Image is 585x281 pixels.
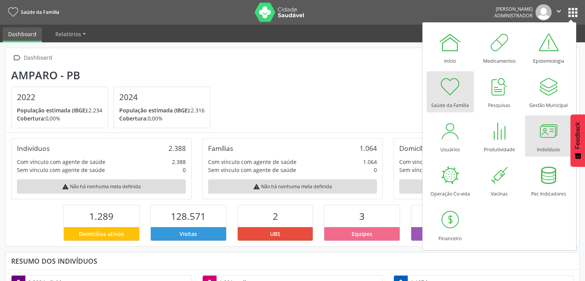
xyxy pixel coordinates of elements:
span: UBS [270,230,280,238]
i: warning [253,183,260,190]
div: Indivíduos [17,144,50,152]
a: Início [427,27,474,68]
span: Feedback [574,122,581,149]
div: Amparo - PB [11,69,216,82]
a: Saúde da Família [5,6,59,18]
span: Domicílios ativos [79,230,124,238]
div: 0 [374,166,377,174]
a: Vacinas [476,160,523,201]
img: img [535,4,552,20]
a: Gestão Municipal [525,71,572,112]
span: População estimada (IBGE): [17,107,88,114]
div: Não há nenhuma meta definida [17,179,186,194]
button:  [552,4,566,20]
span: 128.571 [171,210,206,222]
h4: 2024 [119,92,205,102]
span: Relatórios [55,30,81,38]
p: 0,00% [17,114,102,122]
p: 2.316 [119,106,205,114]
div: 1.064 [360,144,377,152]
i:  [11,52,22,64]
a: Epidemiologia [525,27,572,68]
i:  [555,7,563,15]
span: Visitas [180,230,197,238]
a: Pesquisas [476,71,523,112]
div: Domicílios [399,144,431,152]
i: warning [62,183,69,190]
div: [PERSON_NAME] [494,6,533,12]
span: Cobertura: [119,115,148,122]
div: Não há nenhuma meta definida [399,179,568,194]
div: Famílias [208,144,233,152]
span: Administrador [494,12,533,19]
button: apps [566,6,580,19]
div: Resumo dos indivíduos [11,257,574,265]
div: Com vínculo com agente de saúde [399,158,488,166]
a: Dashboard [3,27,42,42]
span: 2 [273,210,278,222]
button: Feedback - Mostrar pesquisa [570,114,585,167]
div: Com vínculo com agente de saúde [17,158,105,166]
a: Pec Indicadores [525,160,572,201]
div: 2.388 [168,144,186,152]
div: Não há nenhuma meta definida [208,179,377,194]
div: 2.388 [172,158,186,166]
a: Operação Co-vida [427,160,474,201]
div: 0 [183,166,186,174]
span: Equipes [352,230,372,238]
p: 0,00% [119,114,205,122]
a: Saúde da Família [427,71,474,112]
a: Medicamentos [476,27,523,68]
div: Com vínculo com agente de saúde [208,158,297,166]
span: 1.289 [89,210,113,222]
p: 2.234 [17,106,102,114]
h4: 2022 [17,92,102,102]
span: 3 [359,210,365,222]
a: Relatórios [50,27,91,41]
div: Sem vínculo com agente de saúde [399,166,487,174]
a: Financeiro [427,204,474,246]
span: População estimada (IBGE): [119,107,191,114]
div: Dashboard [22,52,53,64]
a: Indivíduos [525,115,572,157]
span: Saúde da Família [21,9,59,15]
div: 1.064 [363,158,377,166]
a:  Dashboard [11,52,53,64]
div: Sem vínculo com agente de saúde [17,166,105,174]
a: Produtividade [476,115,523,157]
a: Usuários [427,115,474,157]
div: Sem vínculo com agente de saúde [208,166,296,174]
span: Cobertura: [17,115,45,122]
